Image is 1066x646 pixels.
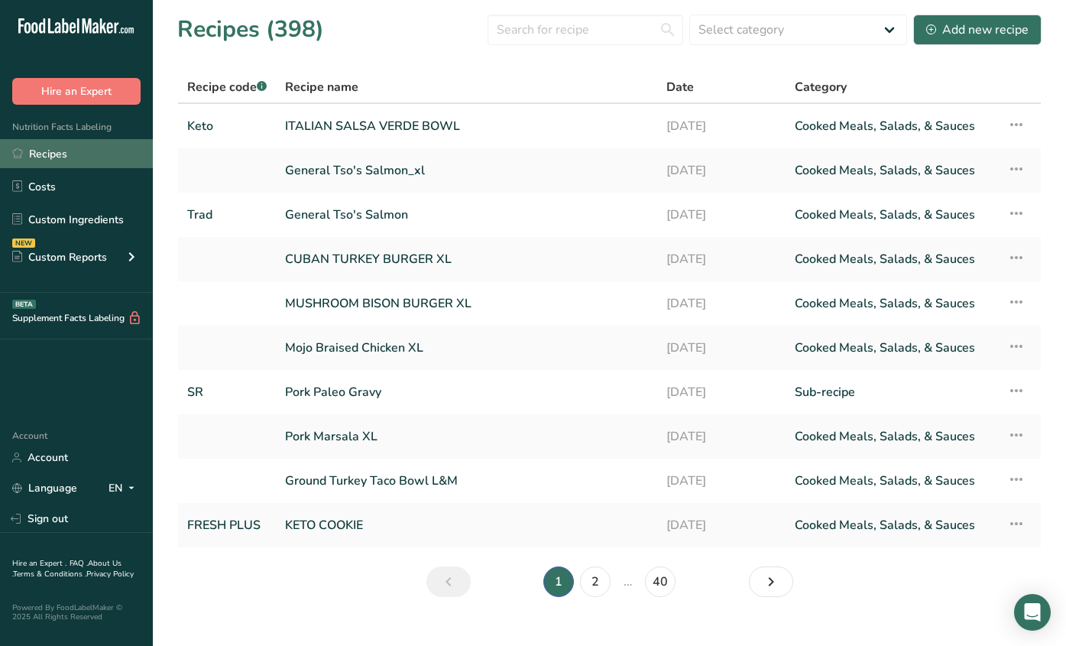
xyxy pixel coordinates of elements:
[12,239,35,248] div: NEW
[285,243,648,275] a: CUBAN TURKEY BURGER XL
[12,558,66,569] a: Hire an Expert .
[285,465,648,497] a: Ground Turkey Taco Bowl L&M
[645,566,676,597] a: Page 40.
[666,287,776,320] a: [DATE]
[666,376,776,408] a: [DATE]
[795,420,989,453] a: Cooked Meals, Salads, & Sauces
[795,465,989,497] a: Cooked Meals, Salads, & Sauces
[666,110,776,142] a: [DATE]
[795,243,989,275] a: Cooked Meals, Salads, & Sauces
[795,376,989,408] a: Sub-recipe
[187,79,267,96] span: Recipe code
[285,154,648,187] a: General Tso's Salmon_xl
[12,603,141,622] div: Powered By FoodLabelMaker © 2025 All Rights Reserved
[666,154,776,187] a: [DATE]
[1014,594,1051,631] div: Open Intercom Messenger
[285,287,648,320] a: MUSHROOM BISON BURGER XL
[70,558,88,569] a: FAQ .
[12,475,77,502] a: Language
[426,566,471,597] a: Previous page
[926,21,1029,39] div: Add new recipe
[12,249,107,265] div: Custom Reports
[187,376,267,408] a: SR
[177,12,324,47] h1: Recipes (398)
[187,509,267,541] a: FRESH PLUS
[285,110,648,142] a: ITALIAN SALSA VERDE BOWL
[12,300,36,309] div: BETA
[285,199,648,231] a: General Tso's Salmon
[285,376,648,408] a: Pork Paleo Gravy
[795,154,989,187] a: Cooked Meals, Salads, & Sauces
[666,332,776,364] a: [DATE]
[795,287,989,320] a: Cooked Meals, Salads, & Sauces
[666,420,776,453] a: [DATE]
[795,509,989,541] a: Cooked Meals, Salads, & Sauces
[666,243,776,275] a: [DATE]
[795,332,989,364] a: Cooked Meals, Salads, & Sauces
[285,420,648,453] a: Pork Marsala XL
[109,479,141,498] div: EN
[12,78,141,105] button: Hire an Expert
[666,199,776,231] a: [DATE]
[666,78,694,96] span: Date
[187,110,267,142] a: Keto
[13,569,86,579] a: Terms & Conditions .
[795,78,847,96] span: Category
[666,509,776,541] a: [DATE]
[285,332,648,364] a: Mojo Braised Chicken XL
[913,15,1042,45] button: Add new recipe
[749,566,793,597] a: Next page
[580,566,611,597] a: Page 2.
[285,509,648,541] a: KETO COOKIE
[187,199,267,231] a: Trad
[285,78,358,96] span: Recipe name
[795,110,989,142] a: Cooked Meals, Salads, & Sauces
[12,558,122,579] a: About Us .
[795,199,989,231] a: Cooked Meals, Salads, & Sauces
[666,465,776,497] a: [DATE]
[488,15,683,45] input: Search for recipe
[86,569,134,579] a: Privacy Policy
